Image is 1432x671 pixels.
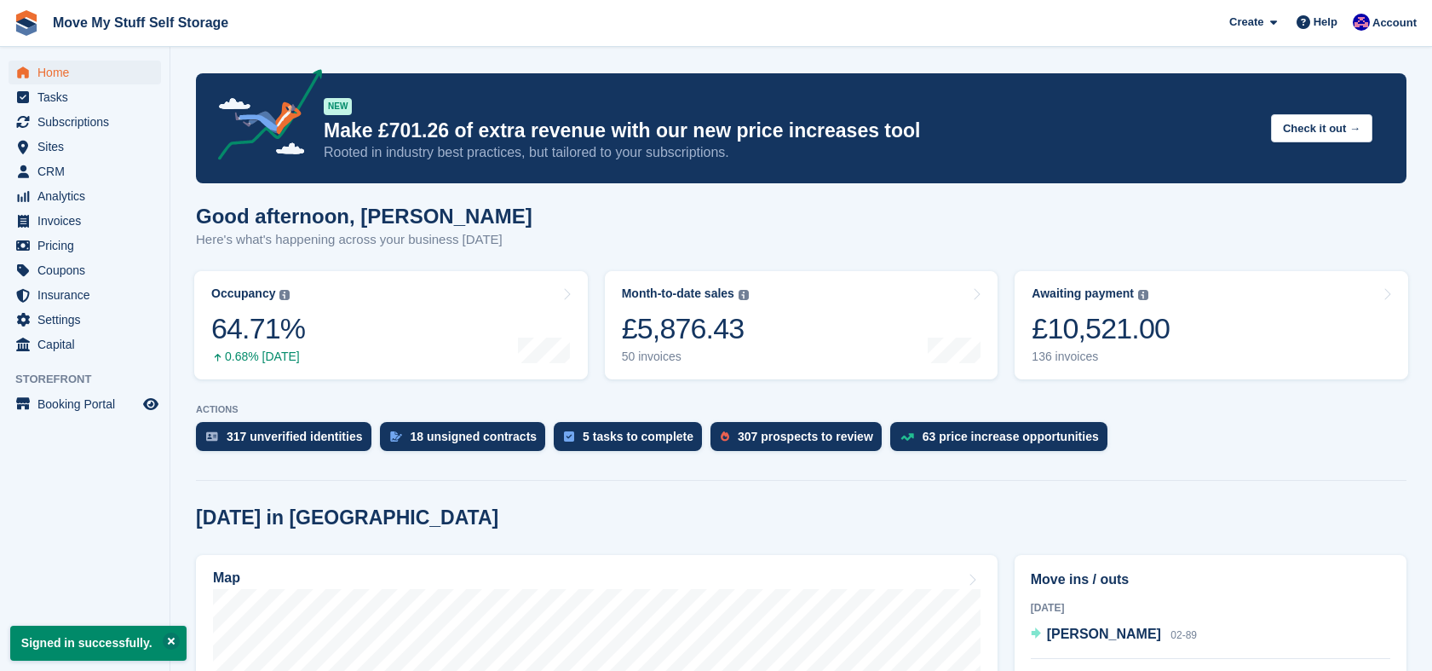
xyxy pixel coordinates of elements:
a: menu [9,392,161,416]
a: Preview store [141,394,161,414]
a: menu [9,283,161,307]
a: menu [9,61,161,84]
div: 307 prospects to review [738,430,873,443]
a: 5 tasks to complete [554,422,710,460]
a: menu [9,110,161,134]
span: 02-89 [1170,629,1197,641]
span: Settings [37,308,140,332]
p: Rooted in industry best practices, but tailored to your subscriptions. [324,143,1257,162]
h2: Move ins / outs [1031,570,1390,590]
span: Account [1372,14,1417,32]
div: 0.68% [DATE] [211,350,305,364]
h2: Map [213,570,240,586]
span: Coupons [37,258,140,282]
div: 63 price increase opportunities [923,430,1099,443]
span: Storefront [15,371,170,388]
a: menu [9,184,161,208]
div: Occupancy [211,286,275,301]
img: price-adjustments-announcement-icon-8257ccfd72463d97f412b2fc003d46551f7dbcb40ab6d574587a9cd5c0d94... [204,69,323,166]
a: menu [9,85,161,109]
span: Insurance [37,283,140,307]
img: price_increase_opportunities-93ffe204e8149a01c8c9dc8f82e8f89637d9d84a8eef4429ea346261dce0b2c0.svg [900,433,914,441]
div: 50 invoices [622,350,749,364]
img: task-75834270c22a3079a89374b754ae025e5fb1db73e45f91037f5363f120a921f8.svg [564,431,574,442]
span: Tasks [37,85,140,109]
a: Occupancy 64.71% 0.68% [DATE] [194,271,588,379]
div: Awaiting payment [1032,286,1134,301]
span: Invoices [37,209,140,233]
a: 307 prospects to review [710,422,890,460]
img: icon-info-grey-7440780725fd019a000dd9b08b2336e03edf1995a4989e88bcd33f0948082b44.svg [739,290,749,300]
p: Here's what's happening across your business [DATE] [196,230,532,250]
div: [DATE] [1031,600,1390,616]
a: menu [9,234,161,257]
span: Create [1229,14,1263,31]
img: icon-info-grey-7440780725fd019a000dd9b08b2336e03edf1995a4989e88bcd33f0948082b44.svg [279,290,290,300]
p: Signed in successfully. [10,626,187,661]
div: 136 invoices [1032,350,1170,364]
img: Jade Whetnall [1353,14,1370,31]
span: Capital [37,333,140,356]
a: 63 price increase opportunities [890,422,1116,460]
div: £10,521.00 [1032,311,1170,346]
div: 317 unverified identities [227,430,363,443]
img: prospect-51fa495bee0391a8d652442698ab0144808aea92771e9ea1ae160a38d050c398.svg [721,431,729,442]
div: Month-to-date sales [622,286,734,301]
a: menu [9,258,161,282]
a: Month-to-date sales £5,876.43 50 invoices [605,271,998,379]
div: NEW [324,98,352,115]
span: CRM [37,159,140,183]
a: 317 unverified identities [196,422,380,460]
span: Analytics [37,184,140,208]
div: 18 unsigned contracts [411,430,538,443]
img: verify_identity-adf6edd0f0f0b5bbfe63781bf79b02c33cf7c696d77639b501bdc392416b5a36.svg [206,431,218,442]
a: menu [9,159,161,183]
a: Awaiting payment £10,521.00 136 invoices [1015,271,1408,379]
a: menu [9,333,161,356]
span: [PERSON_NAME] [1047,627,1161,641]
div: 64.71% [211,311,305,346]
p: ACTIONS [196,404,1406,415]
a: menu [9,308,161,332]
p: Make £701.26 of extra revenue with our new price increases tool [324,119,1257,143]
a: Move My Stuff Self Storage [46,9,235,37]
div: £5,876.43 [622,311,749,346]
span: Home [37,61,140,84]
span: Pricing [37,234,140,257]
a: menu [9,209,161,233]
h2: [DATE] in [GEOGRAPHIC_DATA] [196,506,498,529]
span: Sites [37,135,140,159]
img: stora-icon-8386f47178a22dfd0bd8f6a31ec36ba5ce8667c1dd55bd0f319d3a0aa187defe.svg [14,10,39,36]
a: menu [9,135,161,159]
span: Booking Portal [37,392,140,416]
img: contract_signature_icon-13c848040528278c33f63329250d36e43548de30e8caae1d1a13099fd9432cc5.svg [390,431,402,442]
h1: Good afternoon, [PERSON_NAME] [196,205,532,228]
span: Subscriptions [37,110,140,134]
span: Help [1314,14,1337,31]
div: 5 tasks to complete [583,430,693,443]
img: icon-info-grey-7440780725fd019a000dd9b08b2336e03edf1995a4989e88bcd33f0948082b44.svg [1138,290,1148,300]
a: 18 unsigned contracts [380,422,555,460]
a: [PERSON_NAME] 02-89 [1031,624,1197,646]
button: Check it out → [1271,114,1372,142]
